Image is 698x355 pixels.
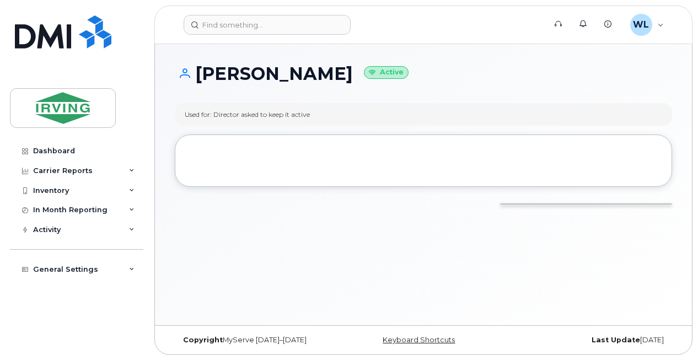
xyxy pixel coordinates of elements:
[183,336,223,344] strong: Copyright
[175,64,672,83] h1: [PERSON_NAME]
[506,336,672,345] div: [DATE]
[364,66,409,79] small: Active
[175,336,341,345] div: MyServe [DATE]–[DATE]
[383,336,455,344] a: Keyboard Shortcuts
[185,110,310,119] div: Used for: Director asked to keep it active
[592,336,640,344] strong: Last Update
